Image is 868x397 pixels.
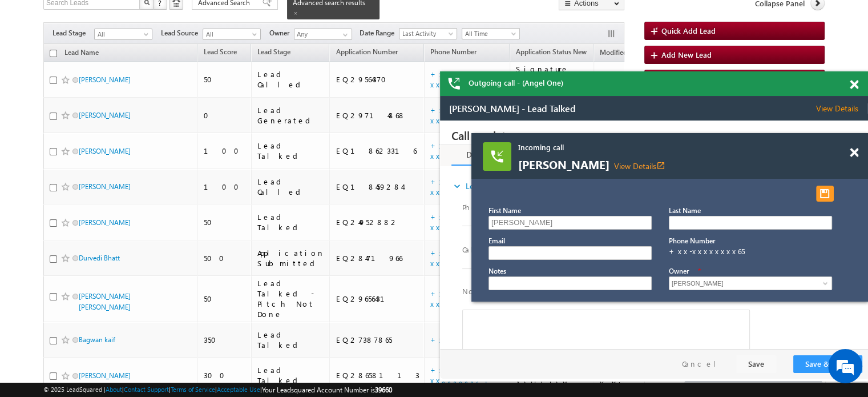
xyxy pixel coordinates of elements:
[204,110,246,121] div: 0
[669,267,689,275] label: Owner
[669,246,831,256] div: +xx-xxxxxxxx65
[462,29,516,39] span: All Time
[204,294,246,304] div: 50
[79,111,131,119] a: [PERSON_NAME]
[257,248,325,268] div: Application Submitted
[198,46,243,61] a: Lead Score
[336,110,419,121] div: EQ29714868
[488,206,521,215] label: First Name
[430,212,486,232] a: +xx-xxxxxxxx86
[22,166,55,177] label: Notes
[187,6,215,33] div: Minimize live chat window
[257,365,325,386] div: Lead Talked
[59,46,104,61] a: Lead Name
[11,9,157,19] span: Call me later
[203,29,261,40] a: All
[257,69,325,90] div: Lead Called
[430,47,477,56] span: Phone Number
[252,46,296,61] a: Lead Stage
[257,278,325,319] div: Lead Talked - Pitch Not Done
[600,48,638,57] span: Modified On
[203,29,257,39] span: All
[614,161,665,171] a: View Detailsopen_in_new
[336,335,419,345] div: EQ27387865
[79,371,131,380] a: [PERSON_NAME]
[518,142,792,153] span: Incoming call
[95,29,149,39] span: All
[669,236,715,245] label: Phone Number
[79,75,131,84] a: [PERSON_NAME]
[79,254,120,262] a: Durvedi Bhatt
[469,78,563,88] span: Outgoing call - (Angel One)
[430,335,504,344] a: +xx-xxxxxxxx64
[217,386,260,393] a: Acceptable Use
[50,50,57,57] input: Check all records
[79,147,131,155] a: [PERSON_NAME]
[425,46,482,61] a: Phone Number
[15,106,208,301] textarea: Type your message and click 'Submit'
[43,384,392,395] span: © 2025 LeadSquared | | | | |
[257,141,325,161] div: Lead Talked
[79,218,131,227] a: [PERSON_NAME]
[204,253,246,263] div: 500
[11,55,66,76] a: expand_moreLead Talked
[257,105,325,126] div: Lead Generated
[656,161,665,170] i: View Details
[22,124,155,135] label: Call Back Date Time
[257,330,325,350] div: Lead Talked
[336,74,419,85] div: EQ29564370
[167,311,207,326] em: Submit
[336,370,419,380] div: EQ28658113
[204,182,246,192] div: 100
[330,46,403,61] a: Application Number
[257,212,325,232] div: Lead Talked
[204,370,246,380] div: 300
[375,386,392,394] span: 39660
[269,28,294,38] span: Owner
[53,28,94,38] span: Lead Stage
[516,47,587,56] span: Application Status New
[661,26,716,35] span: Quick Add Lead
[161,28,203,38] span: Lead Source
[816,186,834,202] button: Save and Dispose
[204,217,246,227] div: 50
[336,182,419,192] div: EQ18459284
[430,105,483,125] a: +xx-xxxxxxxx65
[79,335,115,344] a: Bagwan kaif
[600,69,671,90] div: [DATE] 06:15 PM
[22,82,99,93] label: Phone Number
[817,278,831,289] a: Show All Items
[336,47,397,56] span: Application Number
[204,146,246,156] div: 100
[399,29,454,39] span: Last Activity
[594,46,655,61] a: Modified On (sorted descending)
[462,28,520,39] a: All Time
[661,50,712,59] span: Add New Lead
[11,60,23,71] i: expand_more
[19,60,48,75] img: d_60004797649_company_0_60004797649
[336,294,419,304] div: EQ29656431
[337,29,351,41] a: Show All Items
[204,74,246,85] div: 50
[257,177,325,197] div: Lead Called
[488,236,505,245] label: Email
[9,7,136,18] span: [PERSON_NAME] - Lead Talked
[262,386,392,394] span: Your Leadsquared Account Number is
[430,365,502,385] a: +xx-xxxxxxxx21
[518,159,792,171] span: [PERSON_NAME]
[382,93,386,103] span: X
[294,29,352,40] input: Type to Search
[59,60,192,75] div: Leave a message
[336,146,419,156] div: EQ18623316
[124,386,169,393] a: Contact Support
[510,46,592,61] a: Application Status New
[488,267,506,275] label: Notes
[79,182,131,191] a: [PERSON_NAME]
[106,386,122,393] a: About
[430,248,484,268] a: +xx-xxxxxxxx67
[516,64,588,95] div: Signature Step Completed
[11,8,183,21] a: Call me later
[430,177,486,197] a: +xx-xxxxxxxx39
[79,292,131,311] a: [PERSON_NAME] [PERSON_NAME]
[22,189,310,253] div: Rich Text Editor, 40788eee-0fb2-11ec-a811-0adc8a9d82c2__tab1__section1__Notes__Lead__0_lsq-form-m...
